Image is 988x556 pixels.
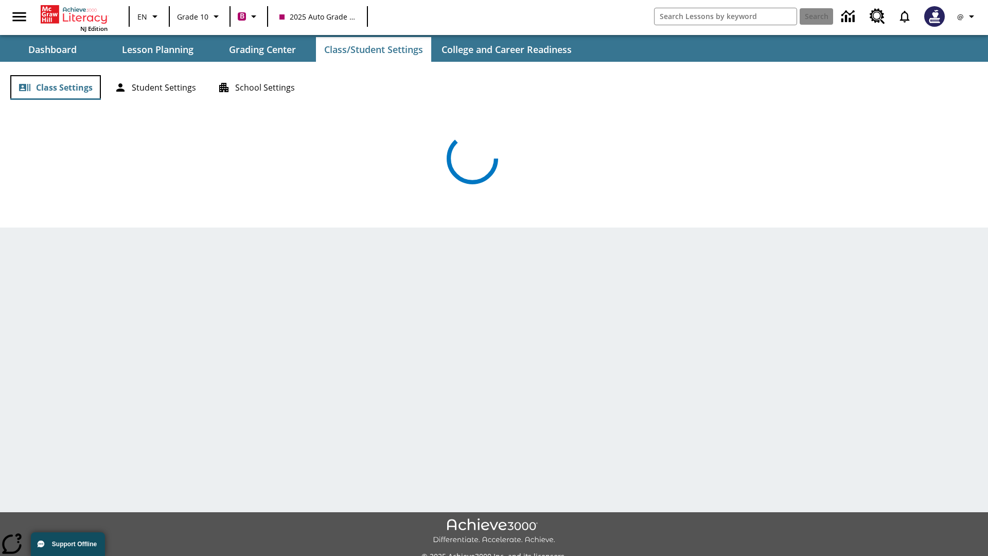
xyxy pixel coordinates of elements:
span: @ [957,11,964,22]
a: Notifications [891,3,918,30]
button: College and Career Readiness [433,37,580,62]
img: Achieve3000 Differentiate Accelerate Achieve [433,518,555,545]
a: Data Center [835,3,863,31]
button: Language: EN, Select a language [133,7,166,26]
a: Resource Center, Will open in new tab [863,3,891,30]
button: Lesson Planning [106,37,209,62]
button: Grade: Grade 10, Select a grade [173,7,226,26]
button: Class Settings [10,75,101,100]
a: Home [41,4,108,25]
span: EN [137,11,147,22]
button: Select a new avatar [918,3,951,30]
span: B [240,10,244,23]
div: Class/Student Settings [10,75,978,100]
span: NJ Edition [80,25,108,32]
button: School Settings [209,75,303,100]
button: Support Offline [31,532,105,556]
button: Class/Student Settings [316,37,431,62]
img: Avatar [924,6,945,27]
button: Open side menu [4,2,34,32]
span: 2025 Auto Grade 10 [279,11,356,22]
button: Dashboard [1,37,104,62]
input: search field [655,8,797,25]
span: Grade 10 [177,11,208,22]
button: Grading Center [211,37,314,62]
div: Home [41,3,108,32]
button: Profile/Settings [951,7,984,26]
span: Support Offline [52,541,97,548]
button: Student Settings [106,75,204,100]
button: Boost Class color is violet red. Change class color [234,7,264,26]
